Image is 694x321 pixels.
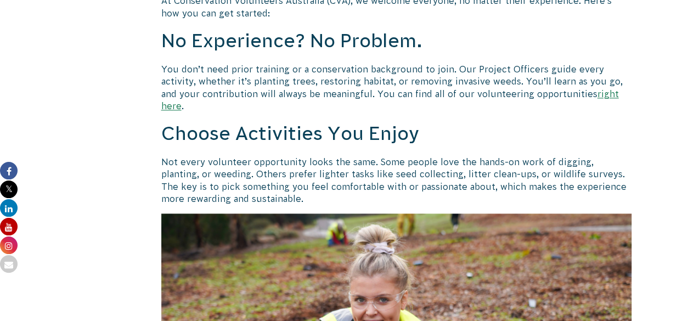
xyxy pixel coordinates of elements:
[161,28,632,54] h2: No Experience? No Problem.
[161,121,632,147] h2: Choose Activities You Enjoy
[161,156,632,205] p: Not every volunteer opportunity looks the same. Some people love the hands-on work of digging, pl...
[161,63,632,112] p: You don’t need prior training or a conservation background to join. Our Project Officers guide ev...
[161,89,619,111] a: right here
